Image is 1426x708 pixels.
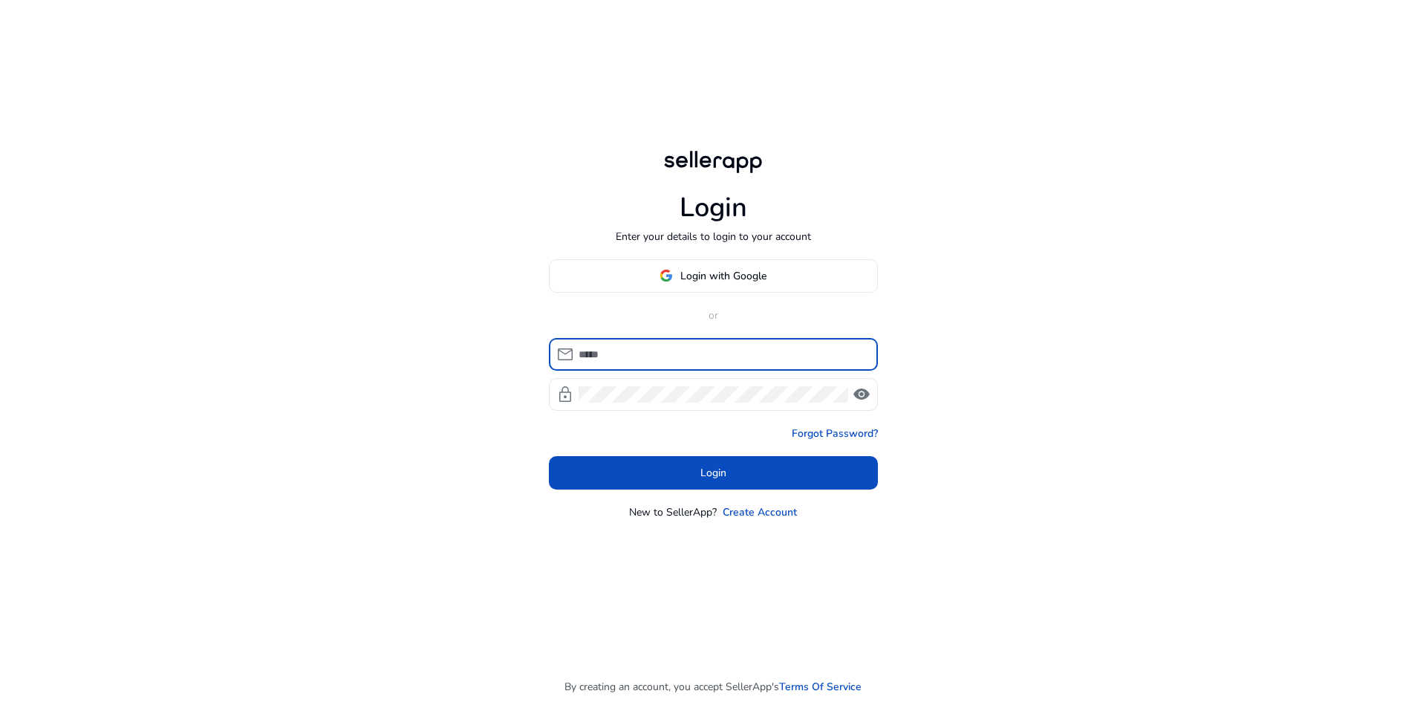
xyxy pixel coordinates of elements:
img: google-logo.svg [660,269,673,282]
span: visibility [853,386,870,403]
span: mail [556,345,574,363]
span: Login with Google [680,268,766,284]
button: Login with Google [549,259,878,293]
button: Login [549,456,878,490]
h1: Login [680,192,747,224]
p: Enter your details to login to your account [616,229,811,244]
span: Login [700,465,726,481]
p: New to SellerApp? [629,504,717,520]
p: or [549,308,878,323]
a: Forgot Password? [792,426,878,441]
a: Terms Of Service [779,679,862,695]
a: Create Account [723,504,797,520]
span: lock [556,386,574,403]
